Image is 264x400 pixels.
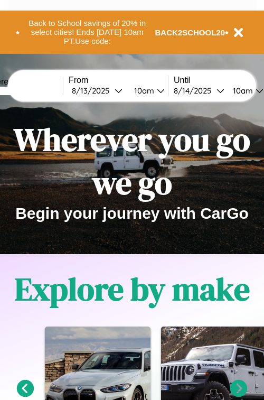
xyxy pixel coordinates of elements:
div: 10am [228,86,256,96]
button: 10am [126,85,168,96]
label: From [69,76,168,85]
div: 10am [129,86,157,96]
b: BACK2SCHOOL20 [155,28,225,37]
button: Back to School savings of 20% in select cities! Ends [DATE] 10am PT.Use code: [20,16,155,49]
button: 8/13/2025 [69,85,126,96]
h1: Explore by make [15,267,250,311]
div: 8 / 13 / 2025 [72,86,115,96]
div: 8 / 14 / 2025 [174,86,216,96]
